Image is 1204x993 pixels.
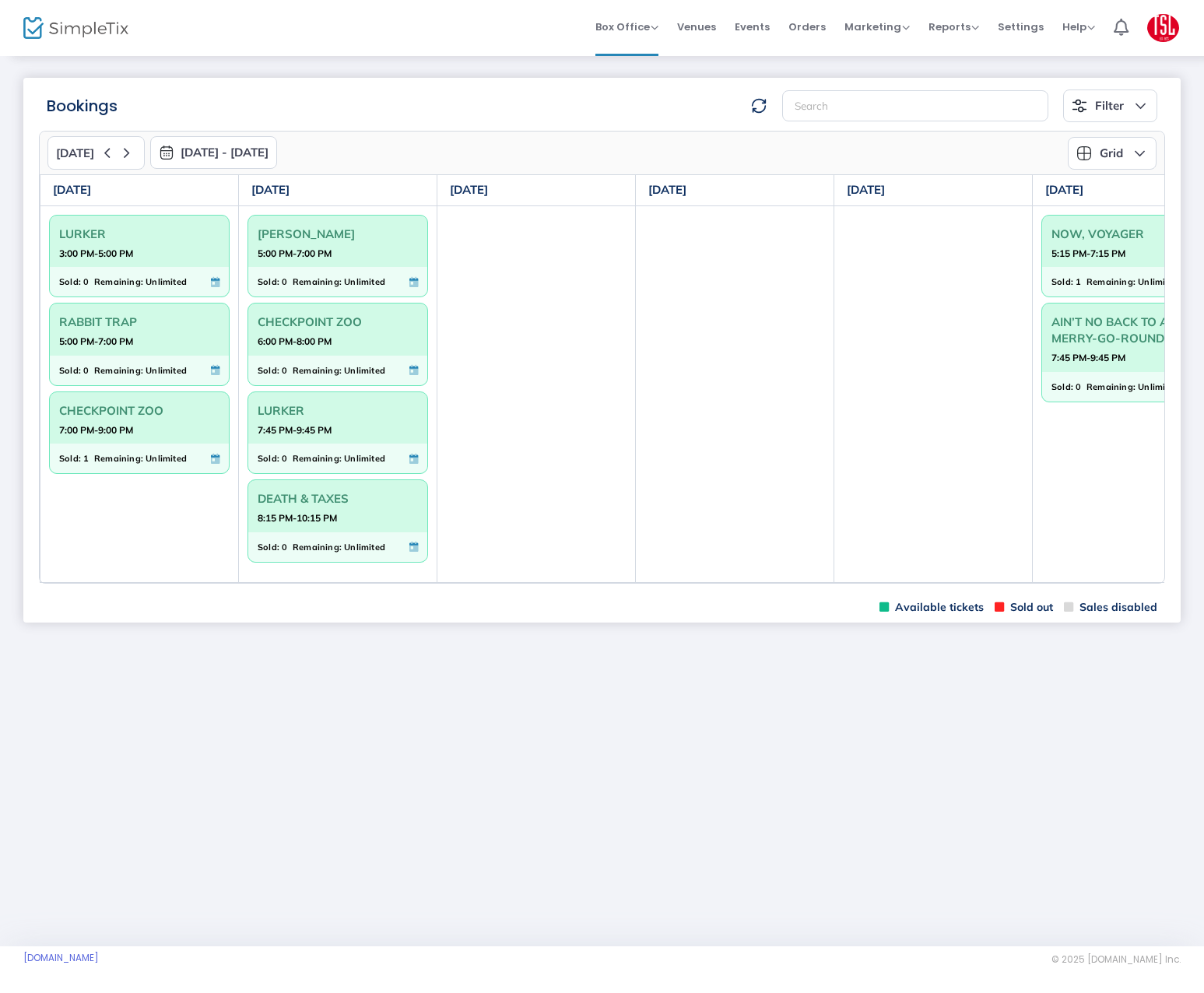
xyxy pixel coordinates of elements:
input: Search [782,90,1048,122]
strong: 7:45 PM-9:45 PM [258,420,332,440]
span: CHECKPOINT ZOO [59,398,219,423]
span: DEATH & TAXES [258,486,418,511]
a: [DOMAIN_NAME] [23,952,99,964]
span: Sold: [258,450,279,467]
span: 1 [1076,273,1081,290]
button: [DATE] [47,136,145,170]
span: Sold: [258,362,279,379]
span: 0 [83,273,89,290]
span: Unlimited [344,273,385,290]
span: Sold out [995,600,1053,615]
span: Sold: [59,450,81,467]
span: Unlimited [344,539,385,556]
img: filter [1072,98,1087,114]
span: Available tickets [879,600,984,615]
span: Unlimited [146,362,187,379]
span: Sold: [258,273,279,290]
th: [DATE] [834,175,1033,206]
span: Unlimited [146,273,187,290]
span: CHECKPOINT ZOO [258,310,418,334]
img: monthly [159,145,174,160]
span: Remaining: [94,362,143,379]
span: Remaining: [1086,378,1136,395]
span: Remaining: [293,539,342,556]
span: Orders [788,7,826,47]
span: 0 [1076,378,1081,395]
th: [DATE] [636,175,834,206]
span: Help [1062,19,1095,34]
img: refresh-data [751,98,767,114]
strong: 8:15 PM-10:15 PM [258,508,337,528]
th: [DATE] [40,175,239,206]
span: [PERSON_NAME] [258,222,418,246]
span: Remaining: [293,450,342,467]
span: Sold: [1051,378,1073,395]
span: Events [735,7,770,47]
img: grid [1076,146,1092,161]
span: Reports [928,19,979,34]
span: Remaining: [94,450,143,467]
span: RABBIT TRAP [59,310,219,334]
span: 0 [282,450,287,467]
span: Remaining: [94,273,143,290]
span: LURKER [258,398,418,423]
strong: 7:45 PM-9:45 PM [1051,348,1125,367]
span: Venues [677,7,716,47]
span: © 2025 [DOMAIN_NAME] Inc. [1051,953,1181,966]
strong: 3:00 PM-5:00 PM [59,244,133,263]
span: Sold: [59,273,81,290]
span: Sales disabled [1064,600,1157,615]
strong: 5:15 PM-7:15 PM [1051,244,1125,263]
button: Grid [1068,137,1157,170]
span: Sold: [258,539,279,556]
span: Unlimited [344,362,385,379]
button: [DATE] - [DATE] [150,136,277,169]
span: 1 [83,450,89,467]
th: [DATE] [437,175,636,206]
span: [DATE] [56,146,94,160]
th: [DATE] [239,175,437,206]
span: Unlimited [146,450,187,467]
span: Unlimited [344,450,385,467]
strong: 6:00 PM-8:00 PM [258,332,332,351]
span: 0 [282,362,287,379]
button: Filter [1063,89,1157,122]
span: Remaining: [1086,273,1136,290]
span: Marketing [844,19,910,34]
span: Unlimited [1138,378,1179,395]
span: Remaining: [293,273,342,290]
strong: 5:00 PM-7:00 PM [258,244,332,263]
span: 0 [282,539,287,556]
span: Sold: [1051,273,1073,290]
span: Settings [998,7,1044,47]
span: Sold: [59,362,81,379]
m-panel-title: Bookings [47,94,118,118]
span: Box Office [595,19,658,34]
span: Unlimited [1138,273,1179,290]
strong: 7:00 PM-9:00 PM [59,420,133,440]
span: 0 [282,273,287,290]
span: LURKER [59,222,219,246]
span: 0 [83,362,89,379]
strong: 5:00 PM-7:00 PM [59,332,133,351]
span: Remaining: [293,362,342,379]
